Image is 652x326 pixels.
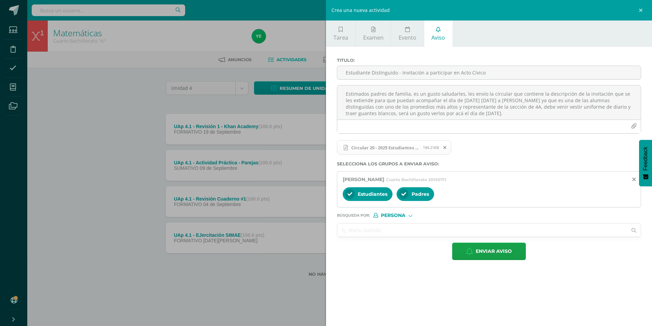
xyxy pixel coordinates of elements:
span: Enviar aviso [476,243,512,260]
span: Estudiantes [358,191,387,197]
a: Aviso [424,21,453,47]
span: Circular 20 - 2025 Estudiantes Destacados.pdf [337,140,451,155]
span: Circular 20 - 2025 Estudiantes Destacados.pdf [348,145,423,150]
button: Enviar aviso [452,243,526,260]
a: Evento [391,21,424,47]
span: Examen [363,34,384,41]
div: [object Object] [373,213,425,218]
label: Titulo : [337,58,641,63]
span: Feedback [642,147,649,171]
span: Remover archivo [439,144,451,151]
input: Titulo [337,66,641,79]
button: Feedback - Mostrar encuesta [639,140,652,186]
label: Selecciona los grupos a enviar aviso : [337,161,641,166]
span: Tarea [334,34,348,41]
span: Persona [381,214,405,217]
span: Padres [412,191,429,197]
span: 194.21KB [423,145,439,150]
span: Cuarto Bachillerato 20190711 [386,177,446,182]
textarea: Estimados padres de familia, es un gusto saludarles, les envío la circular que contiene la descri... [337,85,641,120]
span: Evento [399,34,416,41]
input: Ej. Mario Galindo [337,223,627,237]
span: [PERSON_NAME] [343,176,384,182]
span: Aviso [431,34,445,41]
span: Búsqueda por : [337,214,370,217]
a: Tarea [326,21,355,47]
a: Examen [356,21,391,47]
